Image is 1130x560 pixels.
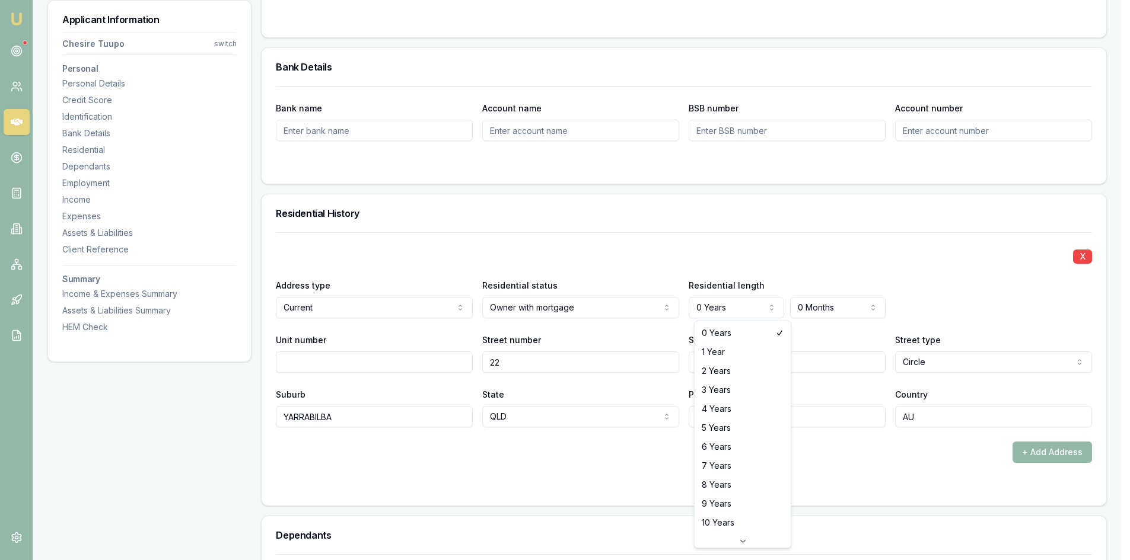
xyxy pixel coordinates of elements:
span: 1 Year [702,346,725,358]
span: 4 Years [702,403,731,415]
span: 0 Years [702,327,731,339]
span: 3 Years [702,384,731,396]
span: 5 Years [702,422,731,434]
span: 2 Years [702,365,731,377]
span: 6 Years [702,441,731,453]
span: 9 Years [702,498,731,510]
span: 7 Years [702,460,731,472]
span: 8 Years [702,479,731,491]
span: 10 Years [702,517,734,529]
